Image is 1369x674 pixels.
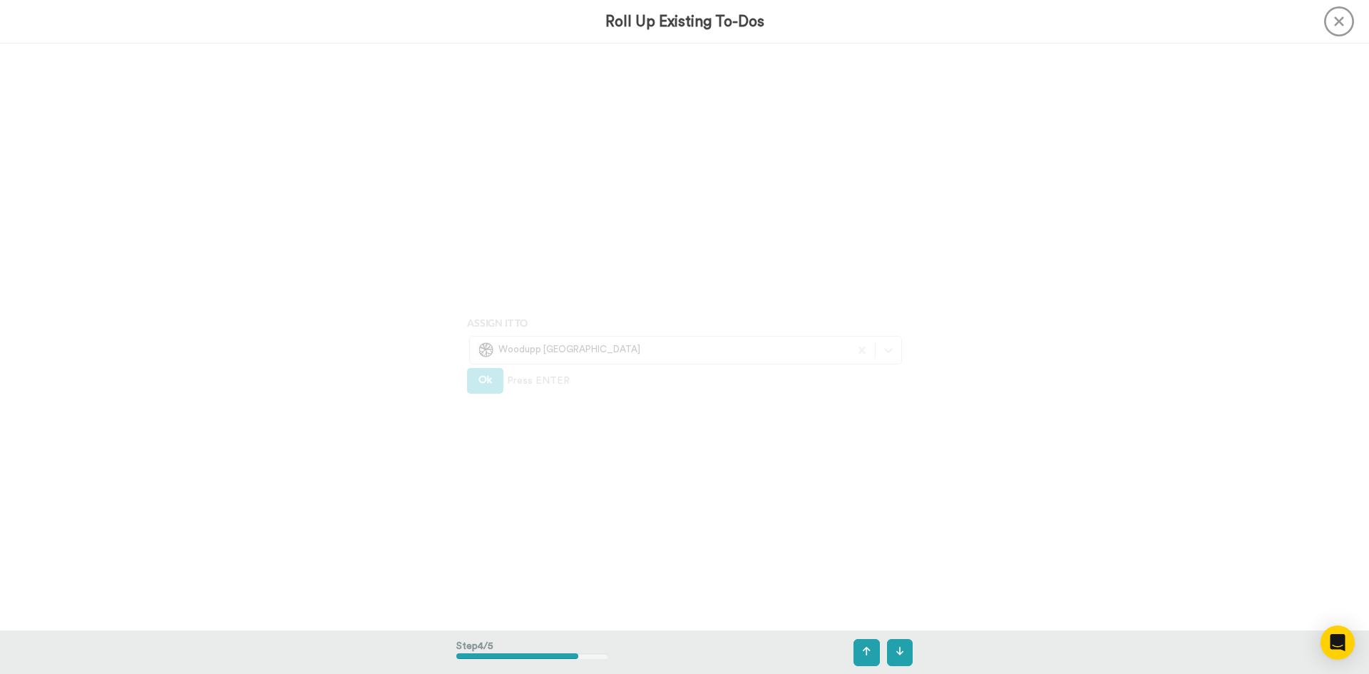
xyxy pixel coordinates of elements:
div: Open Intercom Messenger [1321,626,1355,660]
h4: Assign It To [467,317,902,328]
button: Ok [467,368,503,394]
div: Woodupp [GEOGRAPHIC_DATA] [477,341,842,359]
div: Step 4 / 5 [456,632,608,673]
h3: Roll Up Existing To-Dos [605,14,764,30]
span: Press ENTER [507,374,570,388]
span: Ok [478,375,492,385]
img: 0334ca18-ccae-493e-a487-743b388a9c50-1742477585.jpg [477,341,495,359]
